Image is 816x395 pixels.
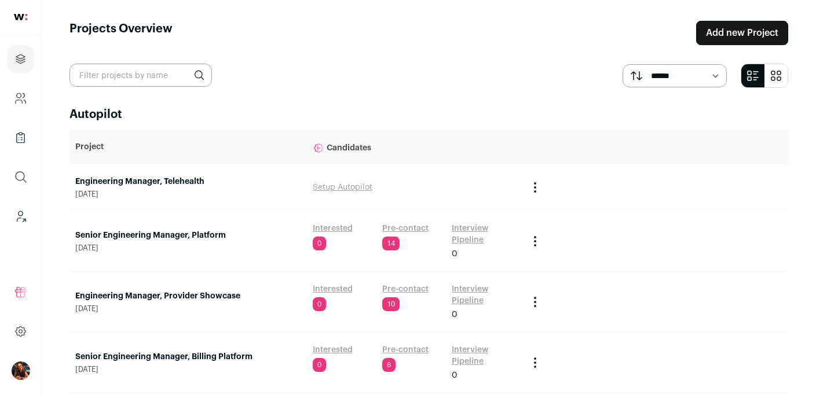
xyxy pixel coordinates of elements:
[382,297,400,311] span: 10
[75,351,301,363] a: Senior Engineering Manager, Billing Platform
[313,297,326,311] span: 0
[12,361,30,380] img: 13968079-medium_jpg
[313,223,353,234] a: Interested
[69,64,212,87] input: Filter projects by name
[313,183,372,191] a: Setup Autopilot
[69,21,173,45] h1: Projects Overview
[528,180,542,194] button: Project Actions
[7,124,34,152] a: Company Lists
[75,304,301,313] span: [DATE]
[452,344,517,367] a: Interview Pipeline
[313,344,353,356] a: Interested
[7,84,34,112] a: Company and ATS Settings
[7,202,34,230] a: Leads (Backoffice)
[75,365,301,374] span: [DATE]
[75,230,301,241] a: Senior Engineering Manager, Platform
[12,361,30,380] button: Open dropdown
[452,223,517,246] a: Interview Pipeline
[313,135,517,158] p: Candidates
[452,309,458,320] span: 0
[313,237,326,250] span: 0
[75,190,301,199] span: [DATE]
[452,248,458,260] span: 0
[528,356,542,370] button: Project Actions
[452,283,517,307] a: Interview Pipeline
[75,176,301,187] a: Engineering Manager, Telehealth
[382,344,429,356] a: Pre-contact
[382,223,429,234] a: Pre-contact
[313,358,326,372] span: 0
[382,237,400,250] span: 14
[528,295,542,309] button: Project Actions
[452,370,458,381] span: 0
[696,21,788,45] a: Add new Project
[313,283,353,295] a: Interested
[75,141,301,153] p: Project
[69,106,788,123] h2: Autopilot
[14,14,27,20] img: wellfound-shorthand-0d5821cbd27db2630d0214b213865d53afaa358527fdda9d0ea32b1df1b89c2c.svg
[75,290,301,302] a: Engineering Manager, Provider Showcase
[382,283,429,295] a: Pre-contact
[382,358,396,372] span: 8
[7,45,34,73] a: Projects
[75,243,301,253] span: [DATE]
[528,234,542,248] button: Project Actions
